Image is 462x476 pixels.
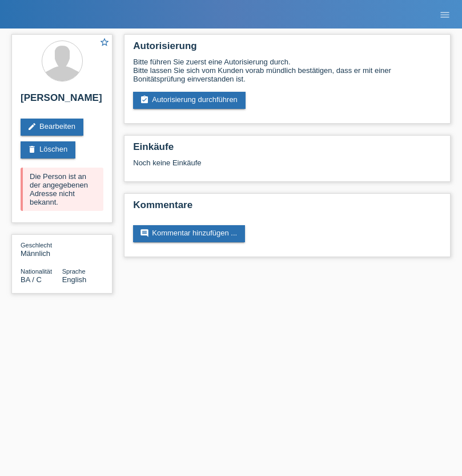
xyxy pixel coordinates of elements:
[140,229,149,238] i: comment
[433,11,456,18] a: menu
[21,141,75,158] a: deleteLöschen
[21,275,42,284] span: Bosnien und Herzegowina / C / 12.07.2021
[439,9,451,21] i: menu
[133,225,245,242] a: commentKommentar hinzufügen ...
[133,58,441,83] div: Bitte führen Sie zuerst eine Autorisierung durch. Bitte lassen Sie sich vom Kunden vorab mündlich...
[99,37,110,49] a: star_border
[133,92,246,109] a: assignment_turned_inAutorisierung durchführen
[133,40,441,58] h2: Autorisierung
[21,168,103,211] div: Die Person ist an der angegebenen Adresse nicht bekannt.
[27,145,37,154] i: delete
[62,268,86,275] span: Sprache
[21,119,83,136] a: editBearbeiten
[27,122,37,131] i: edit
[133,141,441,158] h2: Einkäufe
[133,158,441,176] div: Noch keine Einkäufe
[21,92,103,109] h2: [PERSON_NAME]
[21,242,52,249] span: Geschlecht
[21,241,62,258] div: Männlich
[62,275,87,284] span: English
[140,95,149,104] i: assignment_turned_in
[21,268,52,275] span: Nationalität
[99,37,110,47] i: star_border
[133,200,441,217] h2: Kommentare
